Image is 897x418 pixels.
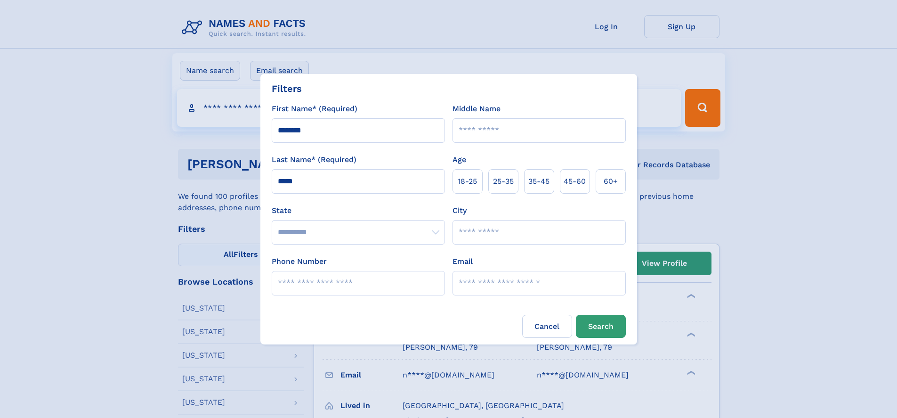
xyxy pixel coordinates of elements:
label: Age [453,154,466,165]
label: State [272,205,445,216]
label: Phone Number [272,256,327,267]
label: Last Name* (Required) [272,154,356,165]
button: Search [576,315,626,338]
span: 25‑35 [493,176,514,187]
label: City [453,205,467,216]
span: 18‑25 [458,176,477,187]
label: Middle Name [453,103,501,115]
label: First Name* (Required) [272,103,357,115]
div: Filters [272,82,302,96]
span: 60+ [604,176,618,187]
label: Cancel [522,315,572,338]
span: 45‑60 [564,176,586,187]
label: Email [453,256,473,267]
span: 35‑45 [528,176,550,187]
